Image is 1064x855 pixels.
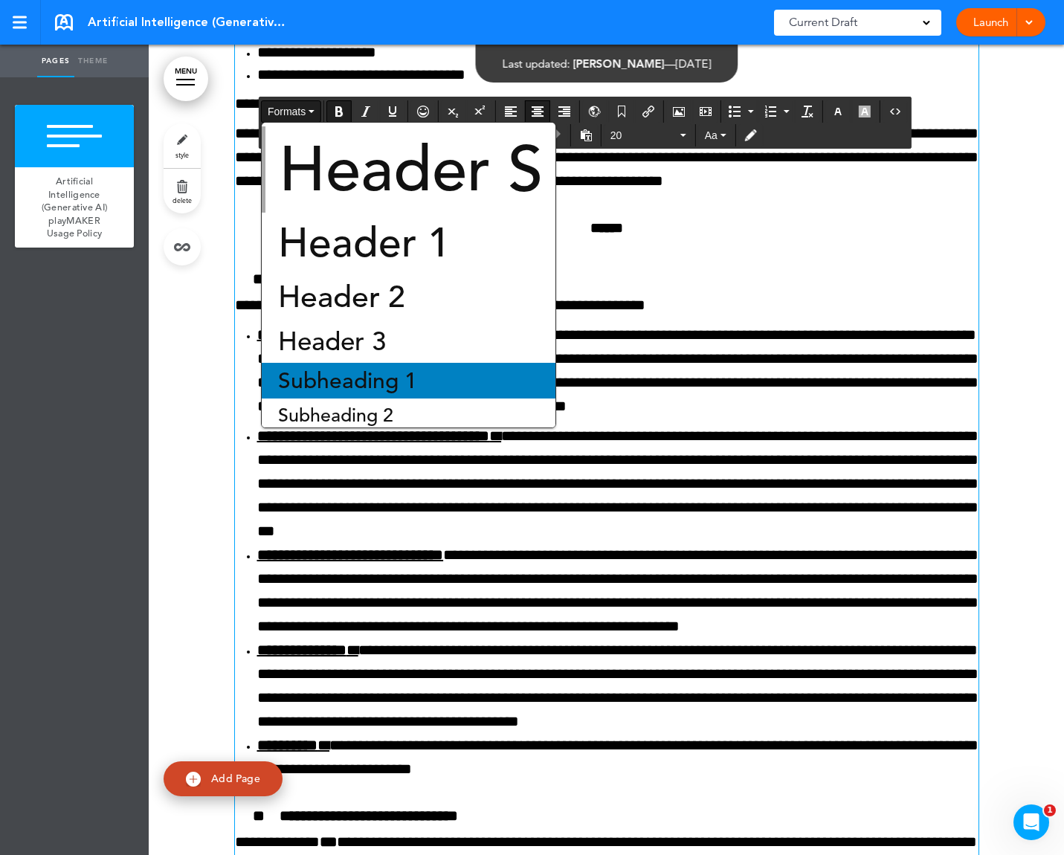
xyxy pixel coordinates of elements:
[211,772,260,785] span: Add Page
[277,404,395,427] span: Subheading 2
[164,761,283,796] a: Add Page
[498,100,523,123] div: Align left
[723,100,758,123] div: Bullet list
[759,100,793,123] div: Numbered list
[164,57,208,101] a: MENU
[268,106,306,117] span: Formats
[502,57,570,71] span: Last updated:
[468,100,493,123] div: Superscript
[173,196,192,204] span: delete
[164,123,201,168] a: style
[502,58,711,69] div: —
[380,100,405,123] div: Underline
[277,278,407,316] span: Header 2
[666,100,691,123] div: Airmason image
[573,124,599,146] div: Paste as text
[789,12,857,33] span: Current Draft
[42,175,108,239] span: Artificial Intelligence (Generative AI) playMAKER Usage Policy
[582,100,607,123] div: Insert/Edit global anchor link
[175,150,189,159] span: style
[74,45,112,77] a: Theme
[693,100,718,123] div: Insert/edit media
[164,169,201,213] a: delete
[353,100,378,123] div: Italic
[573,57,664,71] span: [PERSON_NAME]
[883,100,908,123] div: Source code
[795,100,820,123] div: Clear formatting
[1044,804,1056,816] span: 1
[610,128,677,143] span: 20
[37,45,74,77] a: Pages
[277,326,387,358] span: Header 3
[609,100,634,123] div: Anchor
[326,100,352,123] div: Bold
[675,57,711,71] span: [DATE]
[441,100,466,123] div: Subscript
[277,131,544,208] span: Header S
[277,218,452,268] span: Header 1
[277,367,419,394] span: Subheading 1
[705,129,718,141] span: Aa
[967,8,1014,36] a: Launch
[636,100,661,123] div: Insert/edit airmason link
[738,124,764,146] div: Toggle Tracking Changes
[88,14,288,30] span: Artificial Intelligence (Generative AI) playMAKER Usage Policy
[552,100,577,123] div: Align right
[525,100,550,123] div: Align center
[186,772,201,787] img: add.svg
[15,167,134,248] a: Artificial Intelligence (Generative AI) playMAKER Usage Policy
[1013,804,1049,840] iframe: Intercom live chat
